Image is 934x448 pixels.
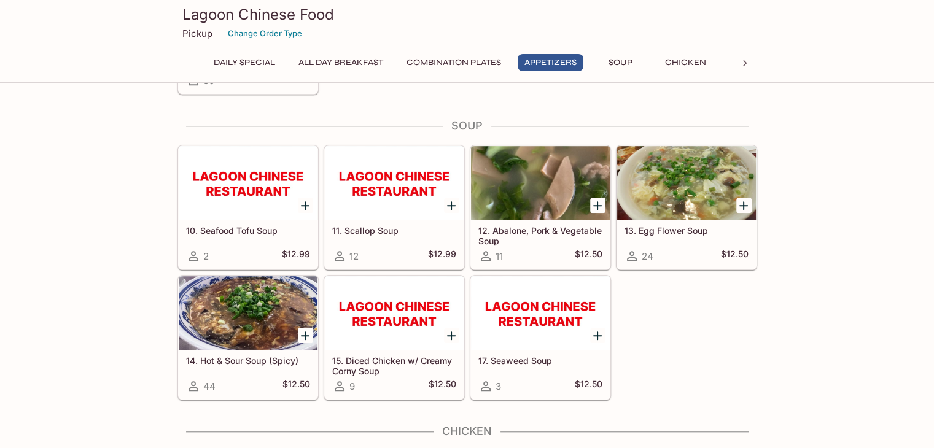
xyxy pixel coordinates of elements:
[617,145,757,269] a: 13. Egg Flower Soup24$12.50
[349,380,355,392] span: 9
[203,250,209,262] span: 2
[325,146,464,220] div: 11. Scallop Soup
[298,198,313,213] button: Add 10. Seafood Tofu Soup
[282,249,310,263] h5: $12.99
[178,145,318,269] a: 10. Seafood Tofu Soup2$12.99
[518,54,583,71] button: Appetizers
[332,355,456,376] h5: 15. Diced Chicken w/ Creamy Corny Soup
[590,328,605,343] button: Add 17. Seaweed Soup
[400,54,508,71] button: Combination Plates
[736,198,752,213] button: Add 13. Egg Flower Soup
[349,250,359,262] span: 12
[575,379,602,393] h5: $12.50
[593,54,648,71] button: Soup
[723,54,779,71] button: Beef
[179,276,317,350] div: 14. Hot & Sour Soup (Spicy)
[292,54,390,71] button: All Day Breakfast
[179,146,317,220] div: 10. Seafood Tofu Soup
[182,28,212,39] p: Pickup
[496,250,503,262] span: 11
[178,276,318,400] a: 14. Hot & Sour Soup (Spicy)44$12.50
[428,249,456,263] h5: $12.99
[471,146,610,220] div: 12. Abalone, Pork & Vegetable Soup
[444,198,459,213] button: Add 11. Scallop Soup
[721,249,749,263] h5: $12.50
[625,225,749,236] h5: 13. Egg Flower Soup
[471,276,610,350] div: 17. Seaweed Soup
[444,328,459,343] button: Add 15. Diced Chicken w/ Creamy Corny Soup
[496,380,501,392] span: 3
[478,355,602,366] h5: 17. Seaweed Soup
[617,146,756,220] div: 13. Egg Flower Soup
[470,145,610,269] a: 12. Abalone, Pork & Vegetable Soup11$12.50
[182,5,752,24] h3: Lagoon Chinese Food
[478,225,602,245] h5: 12. Abalone, Pork & Vegetable Soup
[324,276,464,400] a: 15. Diced Chicken w/ Creamy Corny Soup9$12.50
[324,145,464,269] a: 11. Scallop Soup12$12.99
[186,225,310,236] h5: 10. Seafood Tofu Soup
[429,379,456,393] h5: $12.50
[298,328,313,343] button: Add 14. Hot & Sour Soup (Spicy)
[642,250,653,262] span: 24
[282,379,310,393] h5: $12.50
[658,54,714,71] button: Chicken
[177,425,757,438] h4: Chicken
[207,54,282,71] button: Daily Special
[186,355,310,366] h5: 14. Hot & Sour Soup (Spicy)
[470,276,610,400] a: 17. Seaweed Soup3$12.50
[203,380,216,392] span: 44
[222,24,308,43] button: Change Order Type
[177,119,757,133] h4: Soup
[575,249,602,263] h5: $12.50
[332,225,456,236] h5: 11. Scallop Soup
[325,276,464,350] div: 15. Diced Chicken w/ Creamy Corny Soup
[590,198,605,213] button: Add 12. Abalone, Pork & Vegetable Soup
